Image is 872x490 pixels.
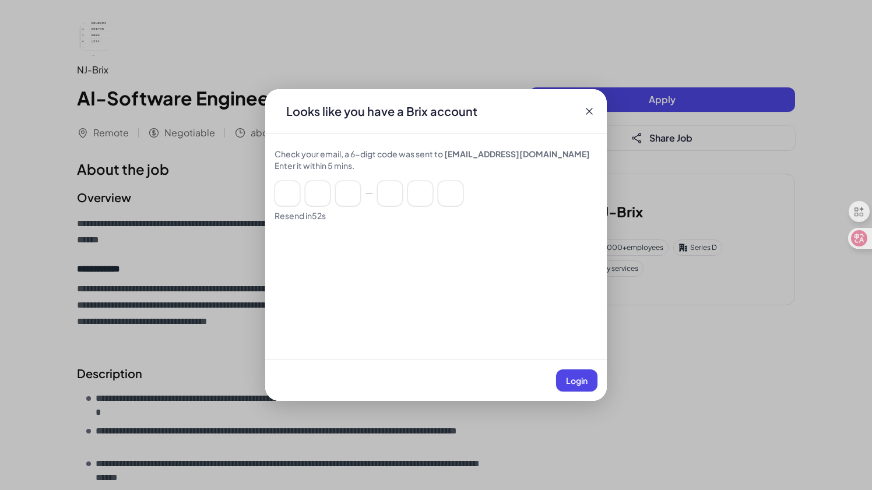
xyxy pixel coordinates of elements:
div: Looks like you have a Brix account [277,103,487,119]
div: Check your email, a 6-digt code was sent to Enter it within 5 mins. [275,148,597,171]
span: Login [566,375,588,386]
span: [EMAIL_ADDRESS][DOMAIN_NAME] [444,149,590,159]
button: Login [556,369,597,392]
div: Resend in 52 s [275,210,597,221]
